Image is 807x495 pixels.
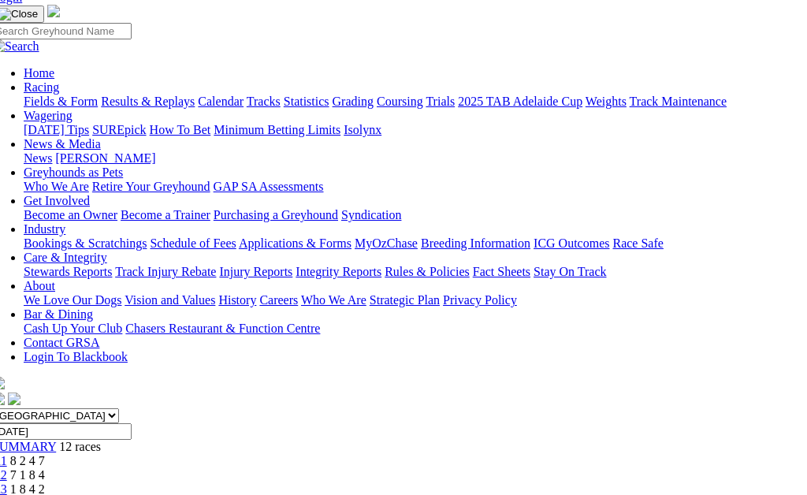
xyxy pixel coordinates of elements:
[24,279,55,292] a: About
[59,440,101,453] span: 12 races
[24,95,787,109] div: Racing
[24,123,89,136] a: [DATE] Tips
[534,236,609,250] a: ICG Outcomes
[24,137,101,151] a: News & Media
[24,222,65,236] a: Industry
[24,236,787,251] div: Industry
[385,265,470,278] a: Rules & Policies
[150,236,236,250] a: Schedule of Fees
[92,180,210,193] a: Retire Your Greyhound
[426,95,455,108] a: Trials
[24,123,787,137] div: Wagering
[370,293,440,307] a: Strategic Plan
[534,265,606,278] a: Stay On Track
[24,166,123,179] a: Greyhounds as Pets
[198,95,244,108] a: Calendar
[259,293,298,307] a: Careers
[630,95,727,108] a: Track Maintenance
[355,236,418,250] a: MyOzChase
[214,180,324,193] a: GAP SA Assessments
[377,95,423,108] a: Coursing
[10,454,45,467] span: 8 2 4 7
[458,95,582,108] a: 2025 TAB Adelaide Cup
[344,123,381,136] a: Isolynx
[341,208,401,221] a: Syndication
[24,293,121,307] a: We Love Our Dogs
[333,95,374,108] a: Grading
[296,265,381,278] a: Integrity Reports
[443,293,517,307] a: Privacy Policy
[24,265,787,279] div: Care & Integrity
[24,95,98,108] a: Fields & Form
[218,293,256,307] a: History
[24,208,787,222] div: Get Involved
[24,336,99,349] a: Contact GRSA
[24,180,89,193] a: Who We Are
[121,208,210,221] a: Become a Trainer
[24,251,107,264] a: Care & Integrity
[586,95,627,108] a: Weights
[24,80,59,94] a: Racing
[301,293,366,307] a: Who We Are
[24,66,54,80] a: Home
[24,208,117,221] a: Become an Owner
[92,123,146,136] a: SUREpick
[24,180,787,194] div: Greyhounds as Pets
[612,236,663,250] a: Race Safe
[239,236,351,250] a: Applications & Forms
[24,151,787,166] div: News & Media
[8,393,20,405] img: twitter.svg
[24,350,128,363] a: Login To Blackbook
[24,151,52,165] a: News
[473,265,530,278] a: Fact Sheets
[24,109,73,122] a: Wagering
[247,95,281,108] a: Tracks
[24,322,122,335] a: Cash Up Your Club
[10,468,45,482] span: 7 1 8 4
[219,265,292,278] a: Injury Reports
[24,322,787,336] div: Bar & Dining
[125,293,215,307] a: Vision and Values
[55,151,155,165] a: [PERSON_NAME]
[214,123,340,136] a: Minimum Betting Limits
[24,307,93,321] a: Bar & Dining
[24,236,147,250] a: Bookings & Scratchings
[150,123,211,136] a: How To Bet
[214,208,338,221] a: Purchasing a Greyhound
[24,194,90,207] a: Get Involved
[101,95,195,108] a: Results & Replays
[24,293,787,307] div: About
[125,322,320,335] a: Chasers Restaurant & Function Centre
[115,265,216,278] a: Track Injury Rebate
[421,236,530,250] a: Breeding Information
[47,5,60,17] img: logo-grsa-white.png
[284,95,329,108] a: Statistics
[24,265,112,278] a: Stewards Reports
